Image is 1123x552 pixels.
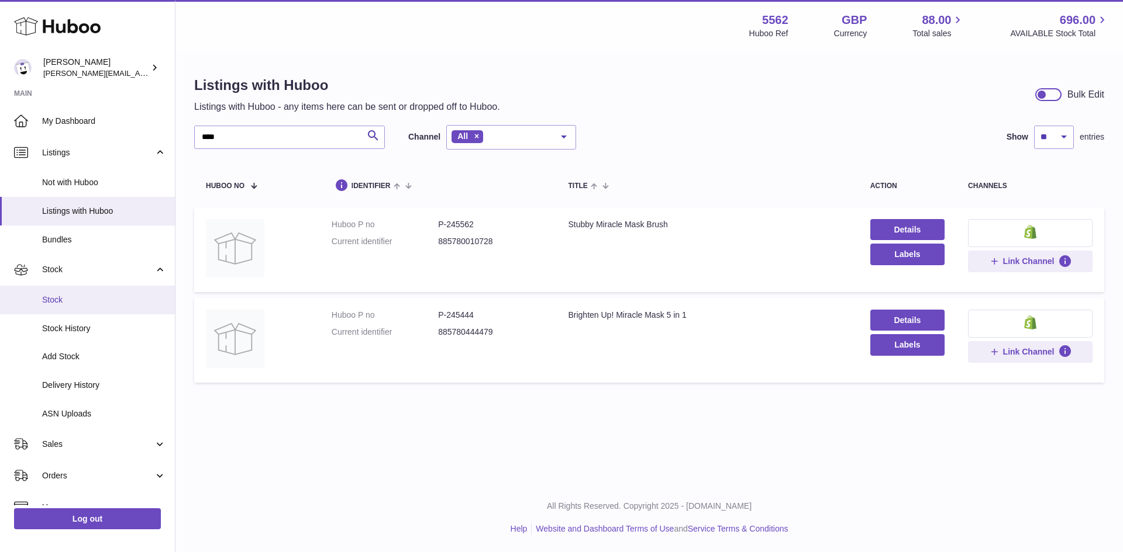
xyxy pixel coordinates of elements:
span: Stock [42,294,166,305]
div: action [870,182,945,190]
img: Brighten Up! Miracle Mask 5 in 1 [206,310,264,368]
p: Listings with Huboo - any items here can be sent or dropped off to Huboo. [194,100,500,113]
img: Stubby Miracle Mask Brush [206,219,264,277]
a: 696.00 AVAILABLE Stock Total [1010,12,1109,39]
strong: 5562 [762,12,788,28]
span: My Dashboard [42,116,166,127]
dd: P-245562 [438,219,545,230]
span: Orders [42,470,154,481]
a: Details [870,219,945,240]
div: Huboo Ref [749,28,788,39]
div: Stubby Miracle Mask Brush [568,219,846,230]
div: channels [968,182,1093,190]
div: Brighten Up! Miracle Mask 5 in 1 [568,310,846,321]
span: All [457,131,468,141]
span: Not with Huboo [42,177,166,188]
span: AVAILABLE Stock Total [1010,28,1109,39]
span: Listings [42,147,154,158]
a: Log out [14,508,161,529]
a: 88.00 Total sales [912,12,964,39]
dd: 885780010728 [438,236,545,247]
a: Details [870,310,945,331]
span: Total sales [912,28,964,39]
img: shopify-small.png [1024,315,1036,329]
span: Stock History [42,323,166,334]
dt: Current identifier [332,236,438,247]
span: 696.00 [1060,12,1096,28]
span: Stock [42,264,154,275]
img: shopify-small.png [1024,225,1036,239]
a: Website and Dashboard Terms of Use [536,524,674,533]
p: All Rights Reserved. Copyright 2025 - [DOMAIN_NAME] [185,501,1114,512]
span: title [568,182,587,190]
span: entries [1080,131,1104,143]
span: [PERSON_NAME][EMAIL_ADDRESS][DOMAIN_NAME] [43,68,235,78]
label: Channel [408,131,440,143]
strong: GBP [842,12,867,28]
span: Link Channel [1003,256,1055,266]
h1: Listings with Huboo [194,76,500,95]
button: Labels [870,334,945,355]
span: Sales [42,439,154,450]
div: Currency [834,28,867,39]
label: Show [1007,131,1028,143]
span: ASN Uploads [42,408,166,419]
button: Link Channel [968,341,1093,362]
div: [PERSON_NAME] [43,57,149,79]
img: ketan@vasanticosmetics.com [14,59,32,77]
span: identifier [352,182,391,190]
span: Bundles [42,234,166,245]
div: Bulk Edit [1067,88,1104,101]
button: Link Channel [968,251,1093,272]
span: Delivery History [42,380,166,391]
span: Usage [42,502,166,513]
span: Link Channel [1003,346,1055,357]
span: Listings with Huboo [42,206,166,217]
a: Service Terms & Conditions [688,524,788,533]
li: and [532,523,788,534]
dd: P-245444 [438,310,545,321]
dt: Huboo P no [332,310,438,321]
span: 88.00 [922,12,951,28]
span: Add Stock [42,351,166,362]
dt: Current identifier [332,327,438,338]
dt: Huboo P no [332,219,438,230]
button: Labels [870,244,945,265]
span: Huboo no [206,182,244,190]
a: Help [511,524,528,533]
dd: 885780444479 [438,327,545,338]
